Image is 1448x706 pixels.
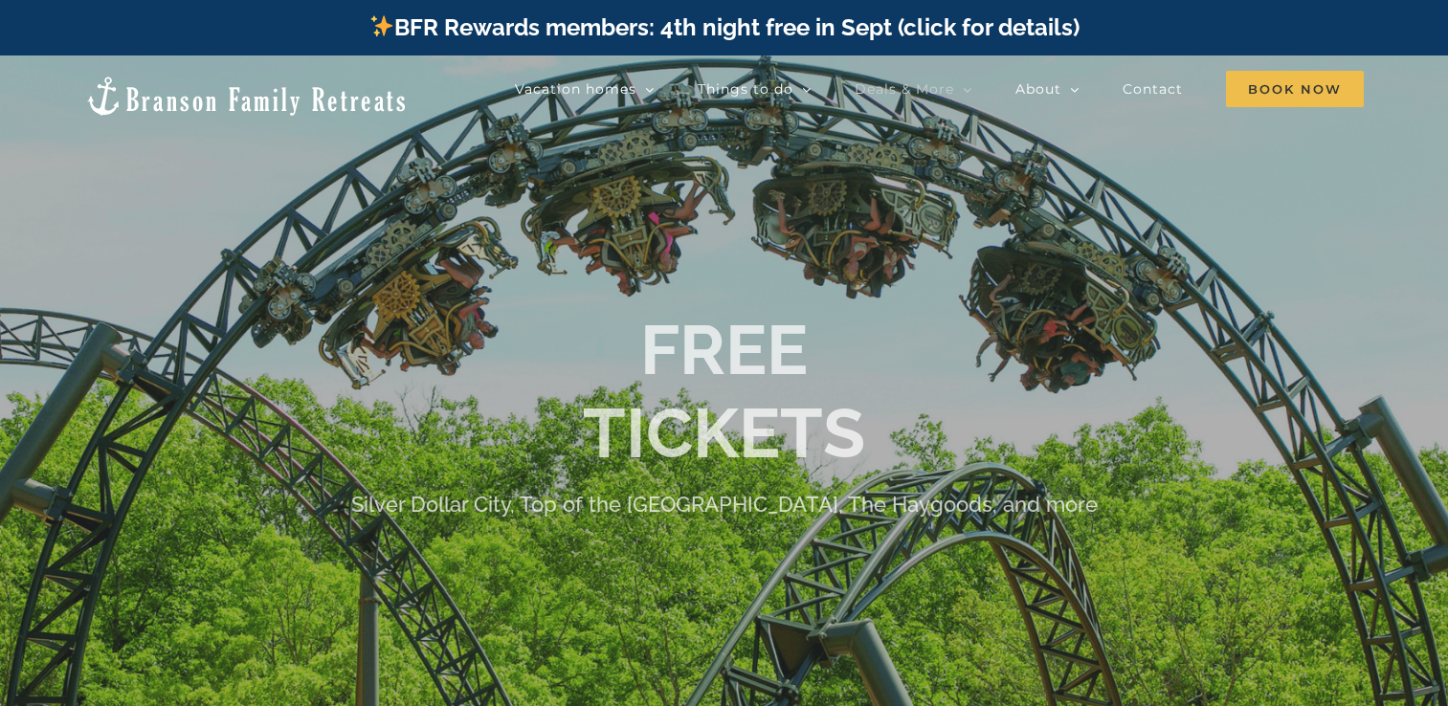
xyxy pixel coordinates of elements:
img: Branson Family Retreats Logo [84,75,409,118]
nav: Main Menu [515,70,1364,108]
a: Things to do [698,70,812,108]
span: Contact [1123,82,1183,96]
span: Things to do [698,82,793,96]
a: Book Now [1226,70,1364,108]
a: Contact [1123,70,1183,108]
a: About [1015,70,1080,108]
span: Deals & More [855,82,954,96]
a: Vacation homes [515,70,655,108]
a: Deals & More [855,70,972,108]
span: Book Now [1226,71,1364,107]
img: ✨ [370,14,393,37]
h4: Silver Dollar City, Top of the [GEOGRAPHIC_DATA], The Haygoods, and more [351,492,1098,517]
span: Vacation homes [515,82,636,96]
span: About [1015,82,1061,96]
b: FREE TICKETS [583,309,865,473]
a: BFR Rewards members: 4th night free in Sept (click for details) [368,13,1080,41]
